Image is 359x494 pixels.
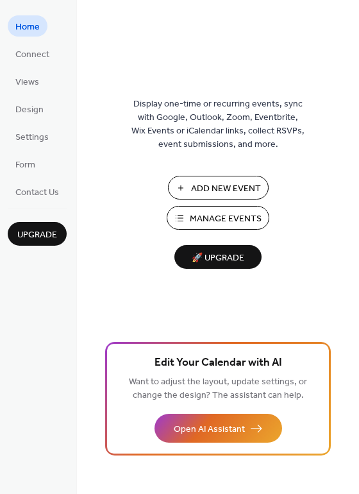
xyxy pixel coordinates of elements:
[129,373,307,404] span: Want to adjust the layout, update settings, or change the design? The assistant can help.
[15,48,49,62] span: Connect
[168,176,269,200] button: Add New Event
[174,423,245,436] span: Open AI Assistant
[154,354,282,372] span: Edit Your Calendar with AI
[154,414,282,443] button: Open AI Assistant
[131,98,305,151] span: Display one-time or recurring events, sync with Google, Outlook, Zoom, Eventbrite, Wix Events or ...
[8,98,51,119] a: Design
[15,103,44,117] span: Design
[190,212,262,226] span: Manage Events
[8,181,67,202] a: Contact Us
[8,71,47,92] a: Views
[191,182,261,196] span: Add New Event
[8,43,57,64] a: Connect
[174,245,262,269] button: 🚀 Upgrade
[15,131,49,144] span: Settings
[15,21,40,34] span: Home
[167,206,269,230] button: Manage Events
[8,222,67,246] button: Upgrade
[17,228,57,242] span: Upgrade
[15,186,59,200] span: Contact Us
[8,126,56,147] a: Settings
[8,15,47,37] a: Home
[8,153,43,175] a: Form
[182,250,254,267] span: 🚀 Upgrade
[15,76,39,89] span: Views
[15,158,35,172] span: Form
